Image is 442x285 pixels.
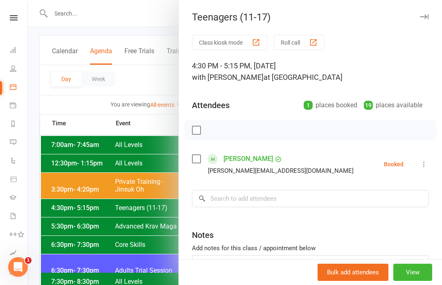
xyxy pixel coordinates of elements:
span: at [GEOGRAPHIC_DATA] [264,73,343,81]
div: 19 [364,101,373,110]
div: places available [364,100,422,111]
div: Attendees [192,100,230,111]
div: places booked [304,100,357,111]
a: Payments [10,97,28,115]
div: Booked [384,161,404,167]
button: Roll call [274,35,325,50]
a: Product Sales [10,171,28,189]
iframe: Intercom live chat [8,257,28,277]
span: with [PERSON_NAME] [192,73,264,81]
div: [PERSON_NAME][EMAIL_ADDRESS][DOMAIN_NAME] [208,165,354,176]
div: 1 [304,101,313,110]
button: Class kiosk mode [192,35,267,50]
a: Assessments [10,244,28,263]
a: Dashboard [10,42,28,60]
div: Add notes for this class / appointment below [192,243,429,253]
a: People [10,60,28,79]
div: 4:30 PM - 5:15 PM, [DATE] [192,60,429,83]
a: [PERSON_NAME] [223,152,273,165]
input: Search to add attendees [192,190,429,207]
a: Reports [10,115,28,134]
div: Notes [192,229,214,241]
div: Teenagers (11-17) [179,11,442,23]
span: 1 [25,257,32,264]
button: View [393,264,432,281]
button: Bulk add attendees [318,264,388,281]
a: Calendar [10,79,28,97]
